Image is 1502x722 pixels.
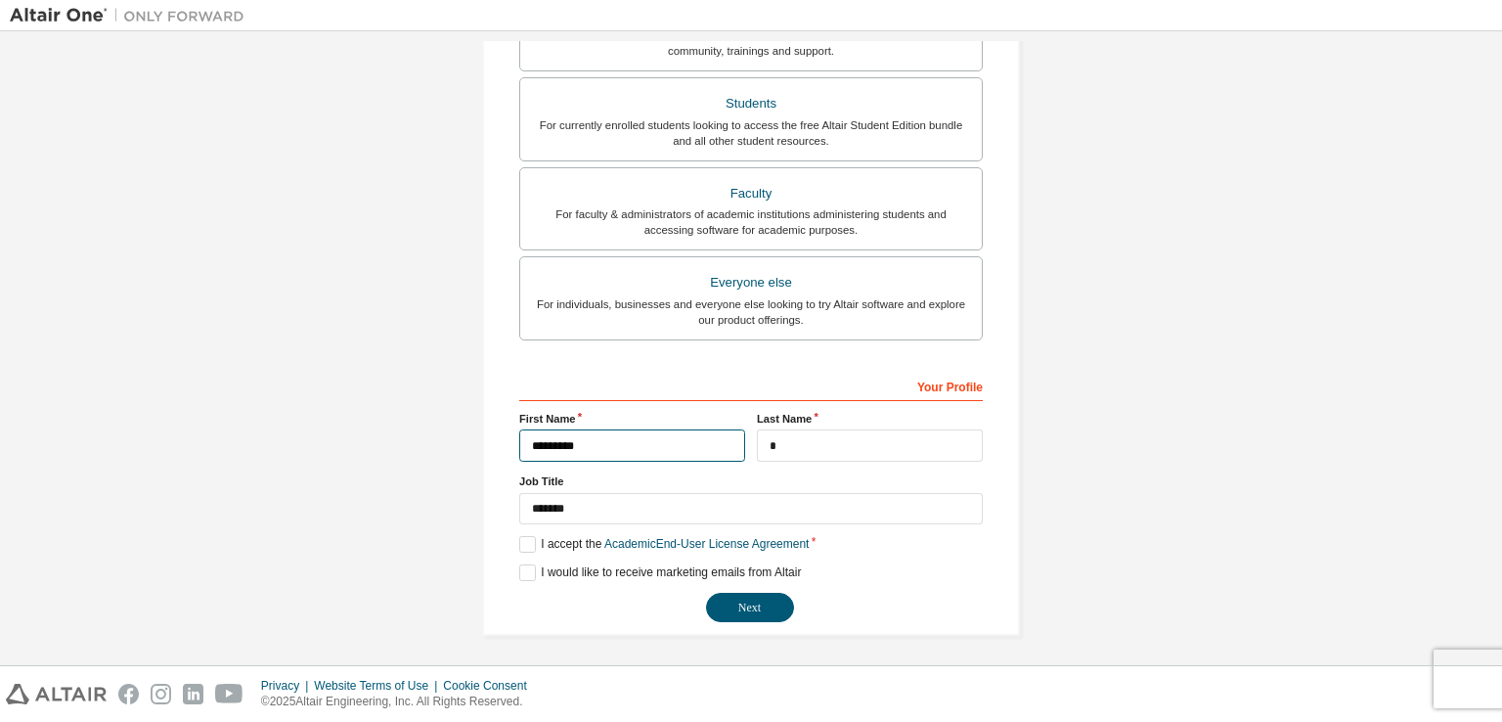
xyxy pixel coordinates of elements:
img: Altair One [10,6,254,25]
div: Students [532,90,970,117]
img: instagram.svg [151,684,171,704]
a: Academic End-User License Agreement [604,537,809,551]
div: Faculty [532,180,970,207]
div: For currently enrolled students looking to access the free Altair Student Edition bundle and all ... [532,117,970,149]
div: For individuals, businesses and everyone else looking to try Altair software and explore our prod... [532,296,970,328]
p: © 2025 Altair Engineering, Inc. All Rights Reserved. [261,694,539,710]
div: Your Profile [519,370,983,401]
label: Last Name [757,411,983,427]
div: Cookie Consent [443,678,538,694]
img: linkedin.svg [183,684,203,704]
label: Job Title [519,474,983,489]
div: For faculty & administrators of academic institutions administering students and accessing softwa... [532,206,970,238]
img: facebook.svg [118,684,139,704]
label: I would like to receive marketing emails from Altair [519,564,801,581]
div: Privacy [261,678,314,694]
div: Everyone else [532,269,970,296]
label: First Name [519,411,745,427]
img: youtube.svg [215,684,243,704]
div: For existing customers looking to access software downloads, HPC resources, community, trainings ... [532,27,970,59]
button: Next [706,593,794,622]
div: Website Terms of Use [314,678,443,694]
label: I accept the [519,536,809,553]
img: altair_logo.svg [6,684,107,704]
